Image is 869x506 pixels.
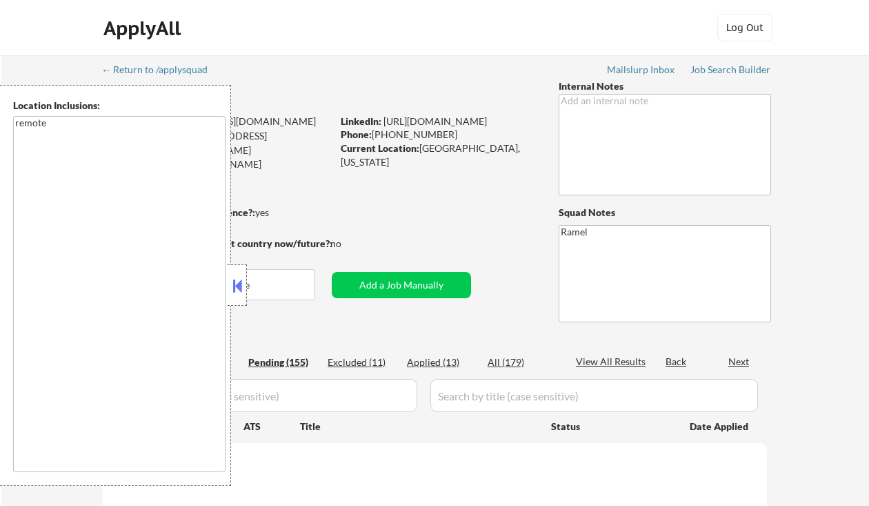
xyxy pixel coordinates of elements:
div: ATS [243,420,300,434]
div: Internal Notes [559,79,771,93]
strong: Current Location: [341,142,419,154]
button: Add a Job Manually [332,272,471,298]
div: ApplyAll [103,17,185,40]
strong: LinkedIn: [341,115,381,127]
div: Status [551,413,670,438]
div: Mailslurp Inbox [607,65,676,75]
div: Job Search Builder [690,65,771,75]
div: Date Applied [690,420,750,434]
div: ← Return to /applysquad [101,65,221,75]
div: Back [666,355,688,369]
strong: Phone: [341,128,372,140]
div: View All Results [576,355,650,369]
div: Location Inclusions: [13,99,226,113]
div: Title [300,420,538,434]
input: Search by title (case sensitive) [430,379,758,412]
div: [PHONE_NUMBER] [341,128,536,142]
div: All (179) [488,356,557,369]
div: Excluded (11) [328,356,397,369]
div: Squad Notes [559,206,771,220]
a: Job Search Builder [690,64,771,78]
div: Next [728,355,750,369]
div: no [330,237,370,251]
a: [URL][DOMAIN_NAME] [383,115,487,127]
a: ← Return to /applysquad [101,64,221,78]
div: [GEOGRAPHIC_DATA], [US_STATE] [341,142,536,168]
a: Mailslurp Inbox [607,64,676,78]
div: Applied (13) [407,356,476,369]
input: Search by company (case sensitive) [107,379,417,412]
div: Pending (155) [248,356,317,369]
button: Log Out [717,14,772,41]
